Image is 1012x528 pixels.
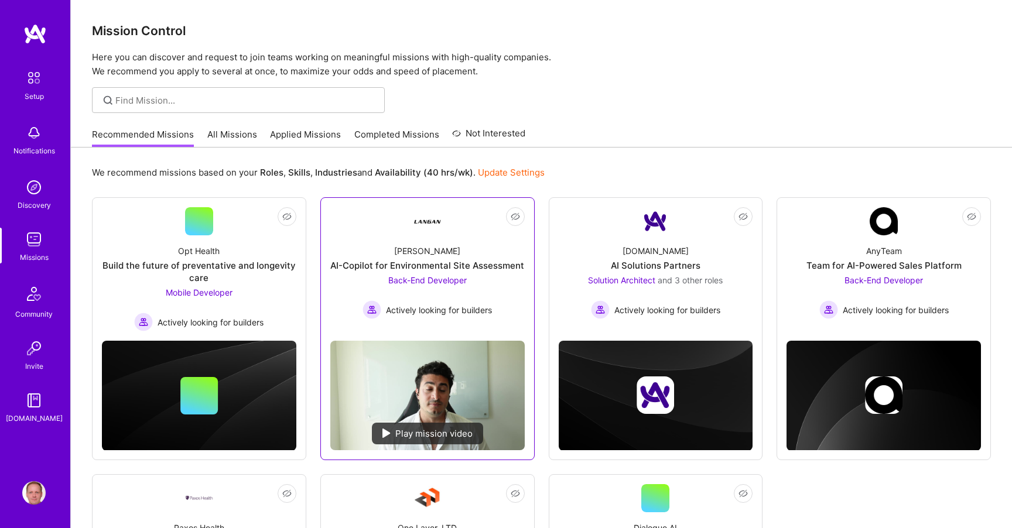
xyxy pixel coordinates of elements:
a: Company LogoAnyTeamTeam for AI-Powered Sales PlatformBack-End Developer Actively looking for buil... [787,207,981,324]
a: Completed Missions [354,128,439,148]
img: bell [22,121,46,145]
img: Actively looking for builders [591,300,610,319]
img: cover [102,341,296,451]
a: Company Logo[DOMAIN_NAME]AI Solutions PartnersSolution Architect and 3 other rolesActively lookin... [559,207,753,324]
div: Build the future of preventative and longevity care [102,259,296,284]
i: icon EyeClosed [739,212,748,221]
a: Applied Missions [270,128,341,148]
span: Actively looking for builders [843,304,949,316]
b: Skills [288,167,310,178]
img: Company Logo [185,495,213,501]
span: Actively looking for builders [614,304,720,316]
b: Roles [260,167,283,178]
i: icon EyeClosed [282,212,292,221]
div: [DOMAIN_NAME] [623,245,689,257]
img: setup [22,66,46,90]
div: AI-Copilot for Environmental Site Assessment [330,259,524,272]
b: Industries [315,167,357,178]
a: Opt HealthBuild the future of preventative and longevity careMobile Developer Actively looking fo... [102,207,296,331]
img: Company logo [637,376,674,414]
a: Recommended Missions [92,128,194,148]
a: User Avatar [19,481,49,505]
img: Actively looking for builders [819,300,838,319]
i: icon EyeClosed [511,212,520,221]
p: We recommend missions based on your , , and . [92,166,545,179]
span: Actively looking for builders [158,316,264,328]
a: Not Interested [452,126,525,148]
img: No Mission [330,341,525,450]
img: Company Logo [641,207,669,235]
div: AI Solutions Partners [611,259,700,272]
div: Team for AI-Powered Sales Platform [806,259,962,272]
div: AnyTeam [866,245,902,257]
img: Company logo [865,376,902,414]
img: Invite [22,337,46,360]
img: Actively looking for builders [363,300,381,319]
div: Notifications [13,145,55,157]
img: guide book [22,389,46,412]
span: Back-End Developer [845,275,923,285]
img: Actively looking for builders [134,313,153,331]
div: Community [15,308,53,320]
div: [PERSON_NAME] [394,245,460,257]
div: [DOMAIN_NAME] [6,412,63,424]
p: Here you can discover and request to join teams working on meaningful missions with high-quality ... [92,50,991,78]
i: icon EyeClosed [739,489,748,498]
img: logo [23,23,47,44]
i: icon EyeClosed [967,212,976,221]
a: Update Settings [478,167,545,178]
span: Actively looking for builders [386,304,492,316]
i: icon SearchGrey [101,94,115,107]
div: Play mission video [372,423,483,444]
span: Mobile Developer [166,287,233,297]
input: Find Mission... [115,94,376,107]
div: Invite [25,360,43,372]
div: Opt Health [178,245,220,257]
span: and 3 other roles [658,275,723,285]
img: discovery [22,176,46,199]
a: All Missions [207,128,257,148]
span: Solution Architect [588,275,655,285]
img: cover [787,341,981,451]
img: teamwork [22,228,46,251]
img: Company Logo [870,207,898,235]
i: icon EyeClosed [282,489,292,498]
div: Discovery [18,199,51,211]
h3: Mission Control [92,23,991,38]
div: Missions [20,251,49,263]
img: Company Logo [413,484,442,512]
i: icon EyeClosed [511,489,520,498]
img: User Avatar [22,481,46,505]
img: play [382,428,391,438]
b: Availability (40 hrs/wk) [375,167,473,178]
img: Company Logo [413,207,442,235]
a: Company Logo[PERSON_NAME]AI-Copilot for Environmental Site AssessmentBack-End Developer Actively ... [330,207,525,331]
img: Community [20,280,48,308]
div: Setup [25,90,44,102]
img: cover [559,341,753,451]
span: Back-End Developer [388,275,467,285]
